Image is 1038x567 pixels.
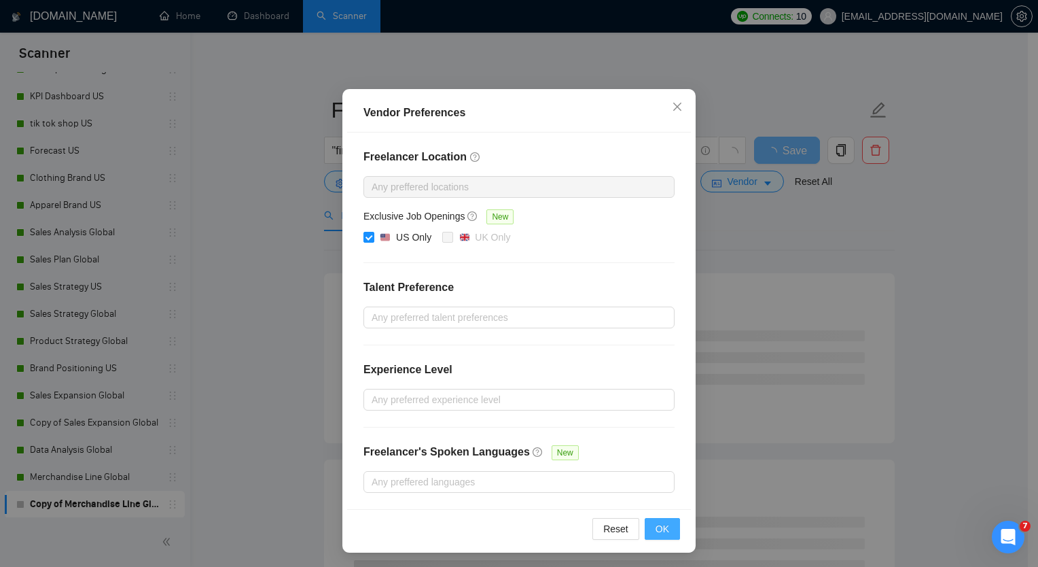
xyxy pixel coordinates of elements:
[475,230,510,245] div: UK Only
[363,444,530,460] h4: Freelancer's Spoken Languages
[645,518,680,540] button: OK
[470,152,481,162] span: question-circle
[552,445,579,460] span: New
[363,362,452,378] h4: Experience Level
[1020,521,1031,532] span: 7
[363,105,675,121] div: Vendor Preferences
[672,101,683,112] span: close
[533,447,543,458] span: question-circle
[992,521,1024,553] iframe: Intercom live chat
[363,209,465,224] h5: Exclusive Job Openings
[363,279,675,296] h4: Talent Preference
[592,518,639,540] button: Reset
[460,233,469,242] img: 🇬🇧
[467,211,478,222] span: question-circle
[659,89,696,126] button: Close
[603,521,628,536] span: Reset
[486,209,514,224] span: New
[363,149,675,165] h4: Freelancer Location
[656,521,669,536] span: OK
[380,233,390,242] img: 🇺🇸
[396,230,431,245] div: US Only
